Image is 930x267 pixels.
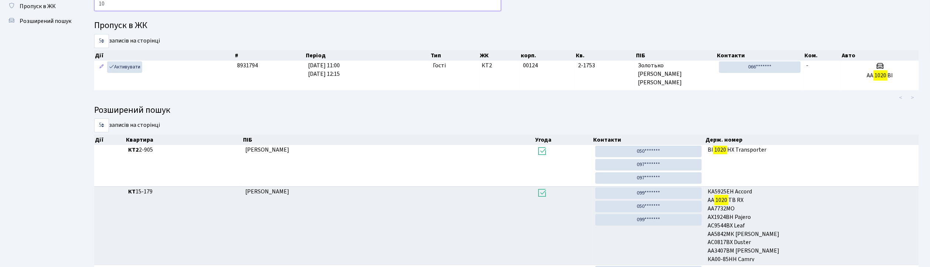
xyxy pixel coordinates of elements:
th: Дії [94,135,125,145]
th: Ком. [804,50,841,61]
select: записів на сторінці [94,34,109,48]
span: [PERSON_NAME] [245,146,289,154]
b: КТ2 [128,146,139,154]
span: - [807,61,809,70]
th: Дії [94,50,235,61]
th: Квартира [125,135,242,145]
th: Тип [430,50,479,61]
th: Угода [534,135,593,145]
mark: 1020 [713,145,727,155]
mark: 1020 [873,70,888,81]
span: КА5925ЕН Accord АА ТВ RX АА7732МО АХ1924ВН Pajero AC9544BX Leaf АА5842МК [PERSON_NAME] AC0817BX D... [708,187,916,261]
h4: Розширений пошук [94,105,919,116]
th: Період [305,50,430,61]
span: Гості [433,61,446,70]
th: Авто [841,50,919,61]
span: 00124 [523,61,538,70]
th: # [235,50,305,61]
mark: 1020 [714,195,728,205]
span: 8931794 [237,61,258,70]
th: ПІБ [242,135,534,145]
span: Пропуск в ЖК [20,2,56,10]
th: Контакти [716,50,804,61]
th: Кв. [575,50,635,61]
h5: АА ВІ [844,72,916,79]
h4: Пропуск в ЖК [94,20,919,31]
th: Держ. номер [705,135,919,145]
span: ВІ НХ Transporter [708,146,916,154]
a: Розширений пошук [4,14,78,28]
th: ЖК [479,50,520,61]
span: Золотько [PERSON_NAME] [PERSON_NAME] [638,61,713,87]
span: КТ2 [482,61,517,70]
span: [PERSON_NAME] [245,187,289,196]
select: записів на сторінці [94,118,109,132]
label: записів на сторінці [94,118,160,132]
th: ПІБ [635,50,716,61]
b: КТ [128,187,136,196]
a: Активувати [107,61,142,73]
span: 2-1753 [578,61,632,70]
label: записів на сторінці [94,34,160,48]
th: корп. [520,50,575,61]
span: [DATE] 11:00 [DATE] 12:15 [308,61,340,78]
span: Розширений пошук [20,17,71,25]
span: 2-905 [128,146,239,154]
a: Редагувати [97,61,106,73]
th: Контакти [592,135,705,145]
span: 15-179 [128,187,239,196]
